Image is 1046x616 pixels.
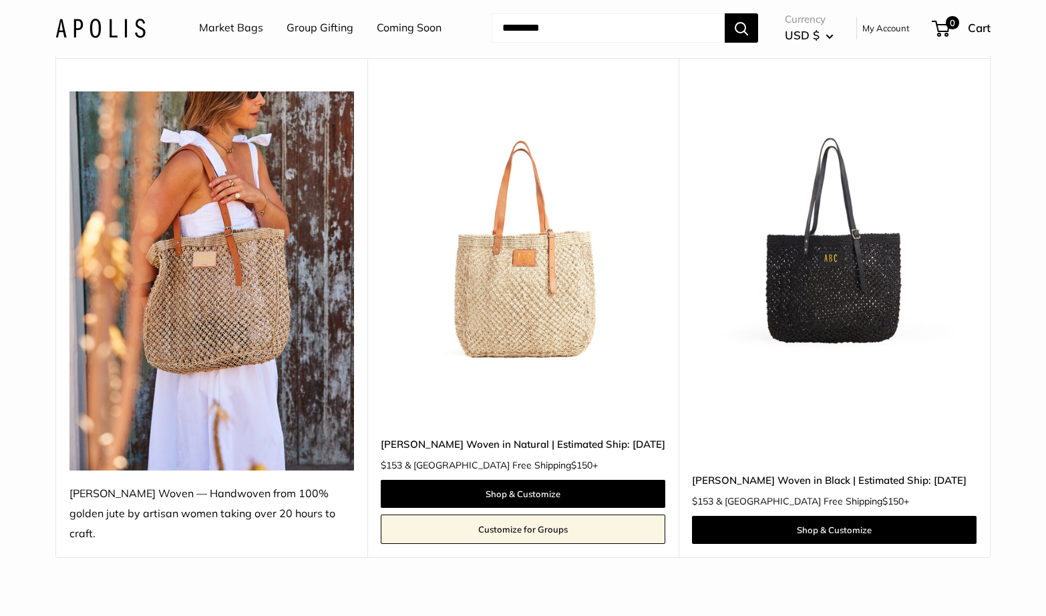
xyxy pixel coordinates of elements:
[968,21,991,35] span: Cart
[692,516,977,544] a: Shop & Customize
[571,459,592,471] span: $150
[381,515,665,544] a: Customize for Groups
[381,459,402,471] span: $153
[381,91,665,376] img: Mercado Woven in Natural | Estimated Ship: Oct. 19th
[692,495,713,507] span: $153
[69,91,354,471] img: Mercado Woven — Handwoven from 100% golden jute by artisan women taking over 20 hours to craft.
[492,13,725,43] input: Search...
[785,28,820,42] span: USD $
[55,18,146,37] img: Apolis
[946,16,959,29] span: 0
[785,10,834,29] span: Currency
[716,497,909,506] span: & [GEOGRAPHIC_DATA] Free Shipping +
[725,13,758,43] button: Search
[381,91,665,376] a: Mercado Woven in Natural | Estimated Ship: Oct. 19thMercado Woven in Natural | Estimated Ship: Oc...
[199,18,263,38] a: Market Bags
[692,91,977,376] img: Mercado Woven in Black | Estimated Ship: Oct. 19th
[69,484,354,544] div: [PERSON_NAME] Woven — Handwoven from 100% golden jute by artisan women taking over 20 hours to cr...
[405,460,598,470] span: & [GEOGRAPHIC_DATA] Free Shipping +
[882,495,904,507] span: $150
[381,436,665,452] a: [PERSON_NAME] Woven in Natural | Estimated Ship: [DATE]
[862,20,910,36] a: My Account
[933,17,991,39] a: 0 Cart
[287,18,353,38] a: Group Gifting
[377,18,442,38] a: Coming Soon
[692,473,977,488] a: [PERSON_NAME] Woven in Black | Estimated Ship: [DATE]
[381,480,665,508] a: Shop & Customize
[785,25,834,46] button: USD $
[692,91,977,376] a: Mercado Woven in Black | Estimated Ship: Oct. 19thMercado Woven in Black | Estimated Ship: Oct. 19th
